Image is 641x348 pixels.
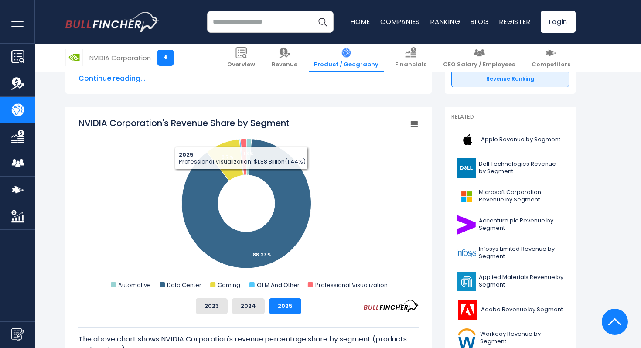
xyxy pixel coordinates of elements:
[227,61,255,68] span: Overview
[479,274,564,289] span: Applied Materials Revenue by Segment
[222,44,260,72] a: Overview
[457,187,476,206] img: MSFT logo
[314,61,378,68] span: Product / Geography
[479,160,564,175] span: Dell Technologies Revenue by Segment
[395,61,426,68] span: Financials
[457,215,476,235] img: ACN logo
[457,130,478,150] img: AAPL logo
[315,281,388,289] text: Professional Visualization
[481,306,563,314] span: Adobe Revenue by Segment
[451,184,569,208] a: Microsoft Corporation Revenue by Segment
[526,44,576,72] a: Competitors
[438,44,520,72] a: CEO Salary / Employees
[430,17,460,26] a: Ranking
[471,17,489,26] a: Blog
[541,11,576,33] a: Login
[451,113,569,121] p: Related
[481,136,560,143] span: Apple Revenue by Segment
[157,50,174,66] a: +
[499,17,530,26] a: Register
[451,213,569,237] a: Accenture plc Revenue by Segment
[351,17,370,26] a: Home
[78,117,419,291] svg: NVIDIA Corporation's Revenue Share by Segment
[65,12,159,32] img: bullfincher logo
[253,252,271,258] tspan: 88.27 %
[451,270,569,293] a: Applied Materials Revenue by Segment
[257,281,300,289] text: OEM And Other
[479,246,564,260] span: Infosys Limited Revenue by Segment
[196,298,228,314] button: 2023
[218,281,240,289] text: Gaming
[479,217,564,232] span: Accenture plc Revenue by Segment
[89,53,151,63] div: NVIDIA Corporation
[309,44,384,72] a: Product / Geography
[380,17,420,26] a: Companies
[457,272,476,291] img: AMAT logo
[269,298,301,314] button: 2025
[312,11,334,33] button: Search
[457,243,476,263] img: INFY logo
[532,61,570,68] span: Competitors
[118,281,151,289] text: Automotive
[457,300,478,320] img: ADBE logo
[266,44,303,72] a: Revenue
[480,331,564,345] span: Workday Revenue by Segment
[232,298,265,314] button: 2024
[451,71,569,87] a: Revenue Ranking
[451,241,569,265] a: Infosys Limited Revenue by Segment
[457,158,476,178] img: DELL logo
[443,61,515,68] span: CEO Salary / Employees
[451,298,569,322] a: Adobe Revenue by Segment
[222,154,234,160] tspan: 8.7 %
[451,156,569,180] a: Dell Technologies Revenue by Segment
[66,49,82,66] img: NVDA logo
[479,189,564,204] span: Microsoft Corporation Revenue by Segment
[451,128,569,152] a: Apple Revenue by Segment
[78,73,419,84] span: Continue reading...
[65,12,159,32] a: Go to homepage
[390,44,432,72] a: Financials
[272,61,297,68] span: Revenue
[457,328,477,348] img: WDAY logo
[167,281,201,289] text: Data Center
[78,117,290,129] tspan: NVIDIA Corporation's Revenue Share by Segment
[243,150,254,157] tspan: 1.3 %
